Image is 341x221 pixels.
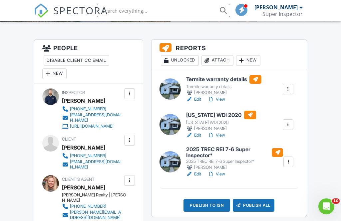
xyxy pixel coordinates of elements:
[186,75,261,84] h6: Termite warranty details
[70,159,122,170] div: [EMAIL_ADDRESS][DOMAIN_NAME]
[70,106,106,112] div: [PHONE_NUMBER]
[70,112,122,123] div: [EMAIL_ADDRESS][DOMAIN_NAME]
[62,137,76,142] span: Client
[62,153,122,159] a: [PHONE_NUMBER]
[332,198,340,204] span: 10
[34,40,143,83] h3: People
[42,68,67,79] div: New
[34,3,49,18] img: The Best Home Inspection Software - Spectora
[262,11,303,17] div: Super Inspector
[70,124,114,129] div: [URL][DOMAIN_NAME]
[233,199,274,212] div: Publish All
[186,147,283,158] h6: 2025 TREC REI 7-6 Super Inspector*
[186,111,256,132] a: [US_STATE] WDI 2020 [US_STATE] WDI 2020 [PERSON_NAME]
[186,125,256,132] div: [PERSON_NAME]
[208,132,225,139] a: View
[62,182,105,192] a: [PERSON_NAME]
[62,96,105,106] div: [PERSON_NAME]
[183,199,230,212] div: Publish to ISN
[62,143,105,153] div: [PERSON_NAME]
[254,4,298,11] div: [PERSON_NAME]
[186,84,261,89] div: Termite warranty details
[62,192,128,203] div: [PERSON_NAME] Realty | [PERSON_NAME]
[186,164,283,171] div: [PERSON_NAME]
[186,96,201,103] a: Edit
[97,4,230,17] input: Search everything...
[186,75,261,96] a: Termite warranty details Termite warranty details [PERSON_NAME]
[186,159,283,164] div: 2025 TREC REI 7-6 Super Inspector*
[62,203,122,210] a: [PHONE_NUMBER]
[53,3,108,17] span: SPECTORA
[62,159,122,170] a: [EMAIL_ADDRESS][DOMAIN_NAME]
[152,40,307,70] h3: Reports
[62,90,85,95] span: Inspector
[70,210,122,220] div: [PERSON_NAME][EMAIL_ADDRESS][DOMAIN_NAME]
[186,171,201,177] a: Edit
[62,106,122,112] a: [PHONE_NUMBER]
[186,120,256,125] div: [US_STATE] WDI 2020
[34,9,108,23] a: SPECTORA
[208,96,225,103] a: View
[62,112,122,123] a: [EMAIL_ADDRESS][DOMAIN_NAME]
[44,55,109,66] div: Disable Client CC Email
[62,210,122,220] a: [PERSON_NAME][EMAIL_ADDRESS][DOMAIN_NAME]
[186,147,283,171] a: 2025 TREC REI 7-6 Super Inspector* 2025 TREC REI 7-6 Super Inspector* [PERSON_NAME]
[161,55,199,66] div: Unlocked
[201,55,233,66] div: Attach
[186,111,256,119] h6: [US_STATE] WDI 2020
[70,204,106,209] div: [PHONE_NUMBER]
[208,171,225,177] a: View
[186,89,261,96] div: [PERSON_NAME]
[236,55,260,66] div: New
[70,153,106,159] div: [PHONE_NUMBER]
[62,123,122,130] a: [URL][DOMAIN_NAME]
[318,198,334,214] iframe: Intercom live chat
[186,132,201,139] a: Edit
[62,177,95,182] span: Client's Agent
